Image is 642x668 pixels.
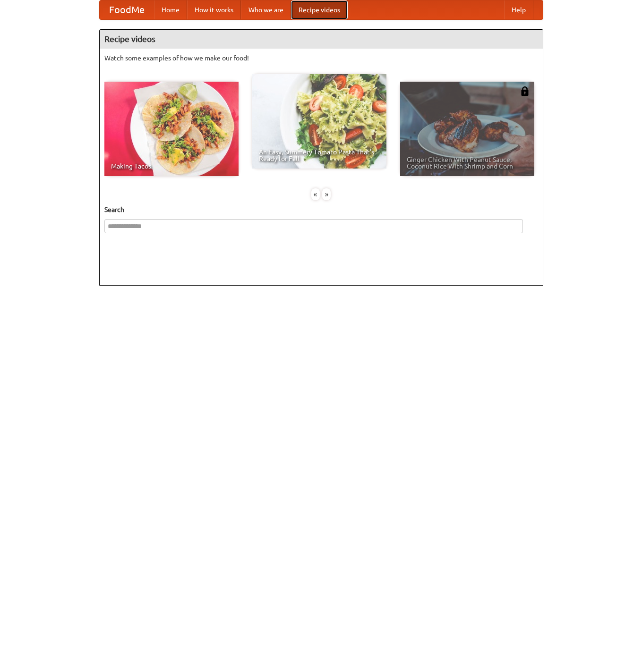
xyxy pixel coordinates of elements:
a: Home [154,0,187,19]
a: Who we are [241,0,291,19]
p: Watch some examples of how we make our food! [104,53,538,63]
h5: Search [104,205,538,214]
a: FoodMe [100,0,154,19]
div: » [322,188,331,200]
span: Making Tacos [111,163,232,169]
a: Recipe videos [291,0,348,19]
a: An Easy, Summery Tomato Pasta That's Ready for Fall [252,74,386,169]
a: Making Tacos [104,82,239,176]
span: An Easy, Summery Tomato Pasta That's Ready for Fall [259,149,380,162]
img: 483408.png [520,86,530,96]
h4: Recipe videos [100,30,543,49]
a: How it works [187,0,241,19]
a: Help [504,0,533,19]
div: « [311,188,320,200]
